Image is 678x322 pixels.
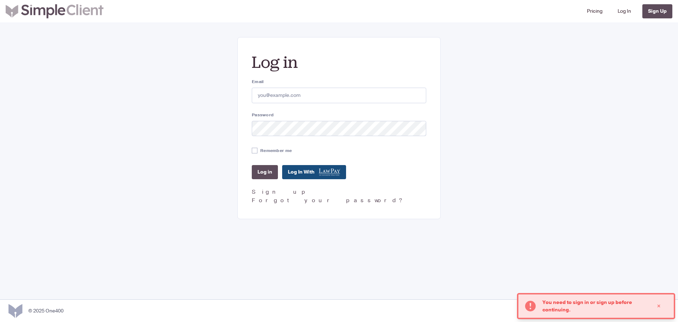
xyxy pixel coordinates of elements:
input: Log in [252,165,278,179]
label: Remember me [260,147,292,154]
a: Forgot your password? [252,197,405,204]
a: Sign up [252,188,309,196]
a: Log In With [282,165,346,179]
label: Email [252,78,426,85]
input: you@example.com [252,88,426,103]
div: Close Alert [655,299,662,313]
button: Close Alert [650,299,668,313]
div: © 2025 One400 [28,307,64,315]
h2: Log in [252,52,426,73]
p: You need to sign in or sign up before continuing. [542,299,650,314]
a: Log In [615,3,634,20]
a: Pricing [584,3,605,20]
label: Password [252,112,426,118]
a: Sign Up [642,4,672,18]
